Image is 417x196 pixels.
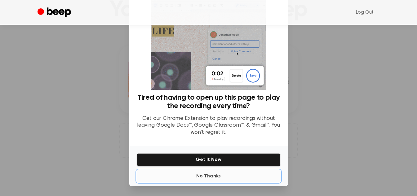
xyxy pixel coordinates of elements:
[137,94,281,110] h3: Tired of having to open up this page to play the recording every time?
[38,7,73,19] a: Beep
[350,5,380,20] a: Log Out
[137,153,281,166] button: Get It Now
[137,115,281,136] p: Get our Chrome Extension to play recordings without leaving Google Docs™, Google Classroom™, & Gm...
[137,170,281,182] button: No Thanks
